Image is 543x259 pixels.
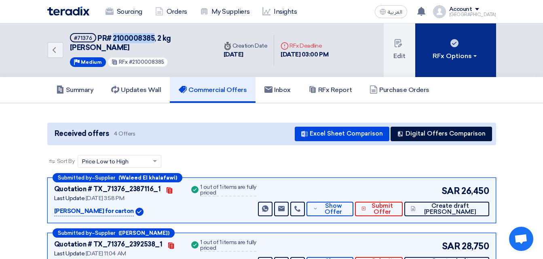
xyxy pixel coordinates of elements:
[224,50,268,59] div: [DATE]
[54,240,163,249] div: Quotation # TX_71376_2392538_1
[99,3,149,21] a: Sourcing
[415,23,496,77] button: RFx Options
[368,203,396,215] span: Submit Offer
[461,184,489,198] span: 26,450
[388,9,402,15] span: العربية
[442,184,460,198] span: SAR
[74,36,92,41] div: #71376
[47,77,103,103] a: Summary
[256,77,300,103] a: Inbox
[58,175,92,180] span: Submitted by
[306,202,353,216] button: Show Offer
[509,227,533,251] div: Open chat
[95,230,115,236] span: Supplier
[300,77,361,103] a: RFx Report
[391,127,492,141] button: Digital Offers Comparison
[449,6,472,13] div: Account
[149,3,194,21] a: Orders
[370,86,429,94] h5: Purchase Orders
[86,195,124,202] span: [DATE] 3:58 PM
[200,184,256,196] div: 1 out of 1 items are fully priced
[54,207,134,216] p: [PERSON_NAME] for carton
[418,203,483,215] span: Create draft [PERSON_NAME]
[256,3,303,21] a: Insights
[433,5,446,18] img: profile_test.png
[53,173,182,182] div: –
[179,86,247,94] h5: Commercial Offers
[308,86,352,94] h5: RFx Report
[47,6,89,16] img: Teradix logo
[224,42,268,50] div: Creation Date
[70,33,207,53] h5: PR# 2100008385, 2 kg Abu Fahad Carton
[361,77,438,103] a: Purchase Orders
[119,59,128,65] span: RFx
[404,202,489,216] button: Create draft [PERSON_NAME]
[462,240,489,253] span: 28,750
[170,77,256,103] a: Commercial Offers
[355,202,403,216] button: Submit Offer
[111,86,161,94] h5: Updates Wall
[118,175,177,180] b: (Waleed El khalafawi)
[81,59,102,65] span: Medium
[95,175,115,180] span: Supplier
[442,240,461,253] span: SAR
[114,130,135,138] span: 4 Offers
[102,77,170,103] a: Updates Wall
[55,128,109,139] span: Received offers
[129,59,164,65] span: #2100008385
[54,195,85,202] span: Last Update
[135,208,144,216] img: Verified Account
[54,250,85,257] span: Last Update
[375,5,407,18] button: العربية
[118,230,169,236] b: ([PERSON_NAME])
[53,228,175,238] div: –
[56,86,94,94] h5: Summary
[86,250,126,257] span: [DATE] 11:04 AM
[433,51,478,61] div: RFx Options
[82,157,129,166] span: Price Low to High
[194,3,256,21] a: My Suppliers
[449,13,496,17] div: [GEOGRAPHIC_DATA]
[295,127,389,141] button: Excel Sheet Comparison
[320,203,347,215] span: Show Offer
[281,42,328,50] div: RFx Deadline
[57,157,75,165] span: Sort By
[54,184,161,194] div: Quotation # TX_71376_2387116_1
[70,34,171,52] span: PR# 2100008385, 2 kg [PERSON_NAME]
[281,50,328,59] div: [DATE] 03:00 PM
[58,230,92,236] span: Submitted by
[200,240,256,252] div: 1 out of 1 items are fully priced
[384,23,415,77] button: Edit
[264,86,291,94] h5: Inbox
